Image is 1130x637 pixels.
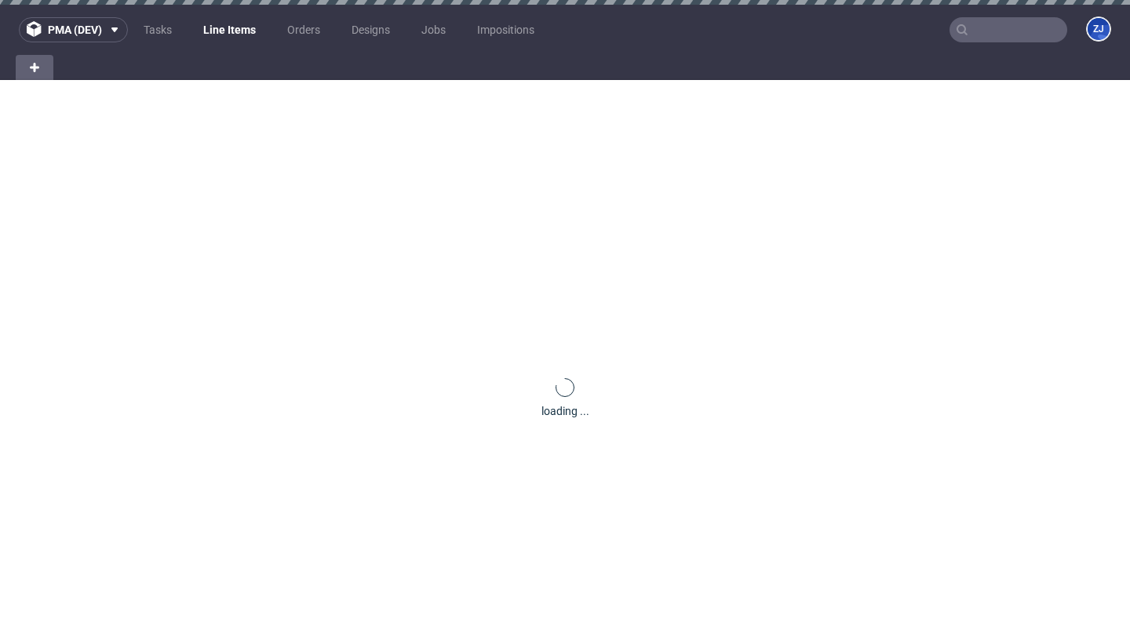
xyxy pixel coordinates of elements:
a: Designs [342,17,399,42]
a: Tasks [134,17,181,42]
a: Orders [278,17,330,42]
a: Line Items [194,17,265,42]
a: Impositions [468,17,544,42]
span: pma (dev) [48,24,102,35]
div: loading ... [541,403,589,419]
button: pma (dev) [19,17,128,42]
a: Jobs [412,17,455,42]
figcaption: ZJ [1088,18,1110,40]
